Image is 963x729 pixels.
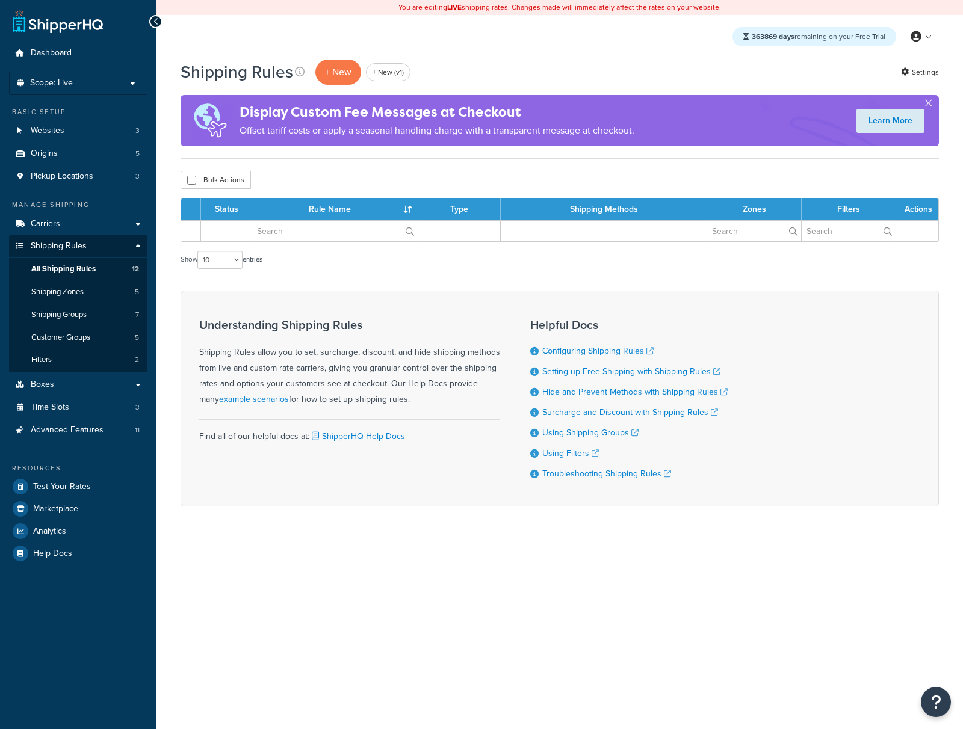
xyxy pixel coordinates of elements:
select: Showentries [197,251,243,269]
a: example scenarios [219,393,289,405]
a: Hide and Prevent Methods with Shipping Rules [542,386,728,398]
a: Learn More [856,109,924,133]
li: Time Slots [9,396,147,419]
button: Open Resource Center [921,687,951,717]
strong: 363869 days [752,31,794,42]
span: 2 [135,355,139,365]
span: 11 [135,425,140,435]
h4: Display Custom Fee Messages at Checkout [240,102,634,122]
span: 3 [135,171,140,182]
b: LIVE [447,2,462,13]
li: Customer Groups [9,327,147,349]
a: Using Shipping Groups [542,426,639,439]
span: Boxes [31,380,54,390]
a: Setting up Free Shipping with Shipping Rules [542,365,720,378]
a: Advanced Features 11 [9,419,147,441]
div: Manage Shipping [9,200,147,210]
a: Shipping Groups 7 [9,304,147,326]
a: Boxes [9,374,147,396]
span: All Shipping Rules [31,264,96,274]
li: All Shipping Rules [9,258,147,280]
a: Configuring Shipping Rules [542,345,654,357]
a: Websites 3 [9,120,147,142]
h1: Shipping Rules [181,60,293,84]
a: Settings [901,64,939,81]
a: Using Filters [542,447,599,460]
span: Dashboard [31,48,72,58]
a: All Shipping Rules 12 [9,258,147,280]
h3: Understanding Shipping Rules [199,318,500,331]
li: Origins [9,143,147,165]
a: Analytics [9,520,147,542]
span: Customer Groups [31,333,90,343]
th: Status [201,198,252,220]
a: Dashboard [9,42,147,64]
a: Origins 5 [9,143,147,165]
span: Origins [31,149,58,159]
li: Shipping Rules [9,235,147,372]
li: Advanced Features [9,419,147,441]
span: Help Docs [33,549,72,559]
a: ShipperHQ Help Docs [309,430,405,443]
li: Shipping Groups [9,304,147,326]
th: Actions [896,198,938,220]
li: Websites [9,120,147,142]
p: + New [315,60,361,84]
a: Customer Groups 5 [9,327,147,349]
a: Shipping Zones 5 [9,281,147,303]
span: Shipping Groups [31,310,87,320]
th: Rule Name [252,198,418,220]
span: Filters [31,355,52,365]
li: Pickup Locations [9,165,147,188]
span: 3 [135,126,140,136]
span: Advanced Features [31,425,104,435]
label: Show entries [181,251,262,269]
span: Test Your Rates [33,482,91,492]
a: ShipperHQ Home [13,9,103,33]
span: 3 [135,402,140,413]
span: 5 [135,287,139,297]
li: Help Docs [9,543,147,564]
a: Carriers [9,213,147,235]
th: Shipping Methods [501,198,707,220]
span: Marketplace [33,504,78,514]
a: Shipping Rules [9,235,147,257]
span: Analytics [33,526,66,537]
input: Search [707,221,801,241]
a: Test Your Rates [9,476,147,497]
div: Resources [9,463,147,473]
a: Surcharge and Discount with Shipping Rules [542,406,718,419]
a: Filters 2 [9,349,147,371]
div: Find all of our helpful docs at: [199,419,500,444]
th: Filters [802,198,896,220]
h3: Helpful Docs [530,318,728,331]
a: Troubleshooting Shipping Rules [542,467,671,480]
li: Shipping Zones [9,281,147,303]
p: Offset tariff costs or apply a seasonal handling charge with a transparent message at checkout. [240,122,634,139]
div: Basic Setup [9,107,147,117]
input: Search [252,221,418,241]
a: Marketplace [9,498,147,520]
li: Filters [9,349,147,371]
th: Type [418,198,501,220]
a: Pickup Locations 3 [9,165,147,188]
div: remaining on your Free Trial [732,27,896,46]
span: Shipping Rules [31,241,87,251]
span: Carriers [31,219,60,229]
span: Websites [31,126,64,136]
div: Shipping Rules allow you to set, surcharge, discount, and hide shipping methods from live and cus... [199,318,500,407]
a: Time Slots 3 [9,396,147,419]
input: Search [802,221,896,241]
span: Pickup Locations [31,171,93,182]
span: 5 [135,149,140,159]
img: duties-banner-06bc72dcb5fe05cb3f9472aba00be2ae8eb53ab6f0d8bb03d382ba314ac3c341.png [181,95,240,146]
a: + New (v1) [366,63,410,81]
span: 5 [135,333,139,343]
span: Shipping Zones [31,287,84,297]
